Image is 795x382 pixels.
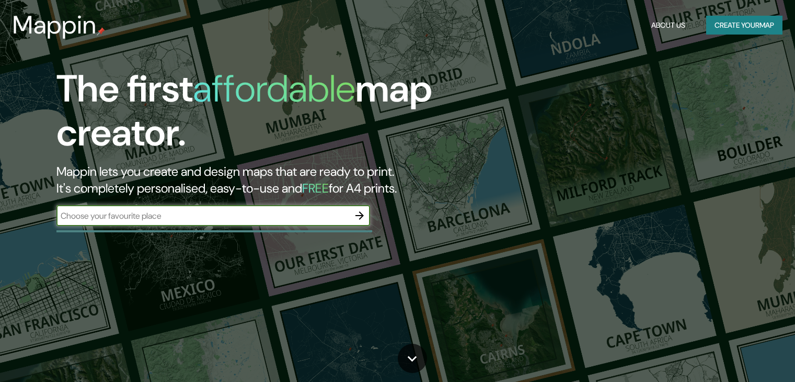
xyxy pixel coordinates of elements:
h3: Mappin [13,10,97,40]
h2: Mappin lets you create and design maps that are ready to print. It's completely personalised, eas... [56,163,454,197]
h1: affordable [193,64,355,113]
button: About Us [647,16,689,35]
button: Create yourmap [706,16,782,35]
h1: The first map creator. [56,67,454,163]
h5: FREE [302,180,329,196]
input: Choose your favourite place [56,210,349,222]
img: mappin-pin [97,27,105,36]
